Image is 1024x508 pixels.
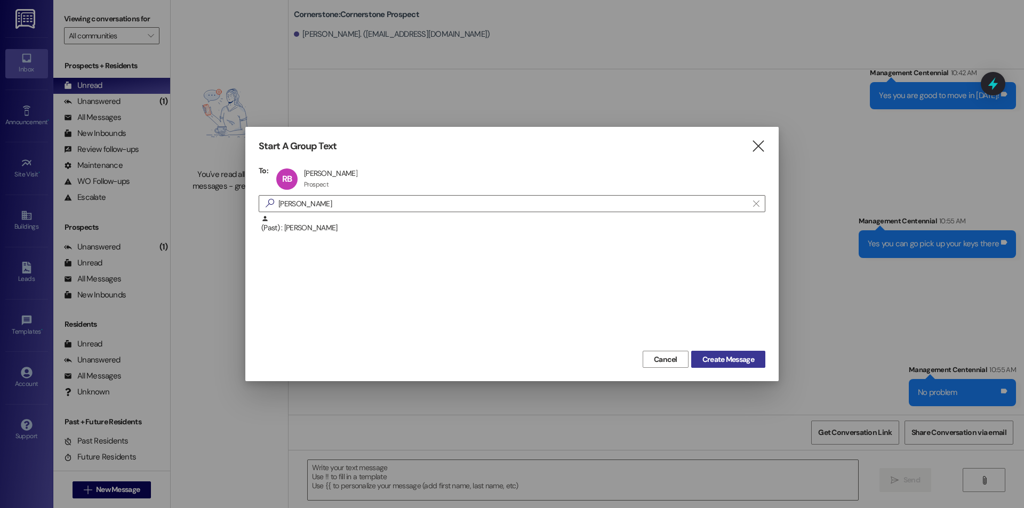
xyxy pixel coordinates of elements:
[259,215,765,241] div: (Past) : [PERSON_NAME]
[282,173,292,184] span: RB
[691,351,765,368] button: Create Message
[702,354,754,365] span: Create Message
[304,180,329,189] div: Prospect
[753,199,759,208] i: 
[259,140,337,152] h3: Start A Group Text
[748,196,765,212] button: Clear text
[654,354,677,365] span: Cancel
[643,351,689,368] button: Cancel
[751,141,765,152] i: 
[261,215,765,233] div: (Past) : [PERSON_NAME]
[259,166,268,175] h3: To:
[261,198,278,209] i: 
[304,168,357,178] div: [PERSON_NAME]
[278,196,748,211] input: Search for any contact or apartment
